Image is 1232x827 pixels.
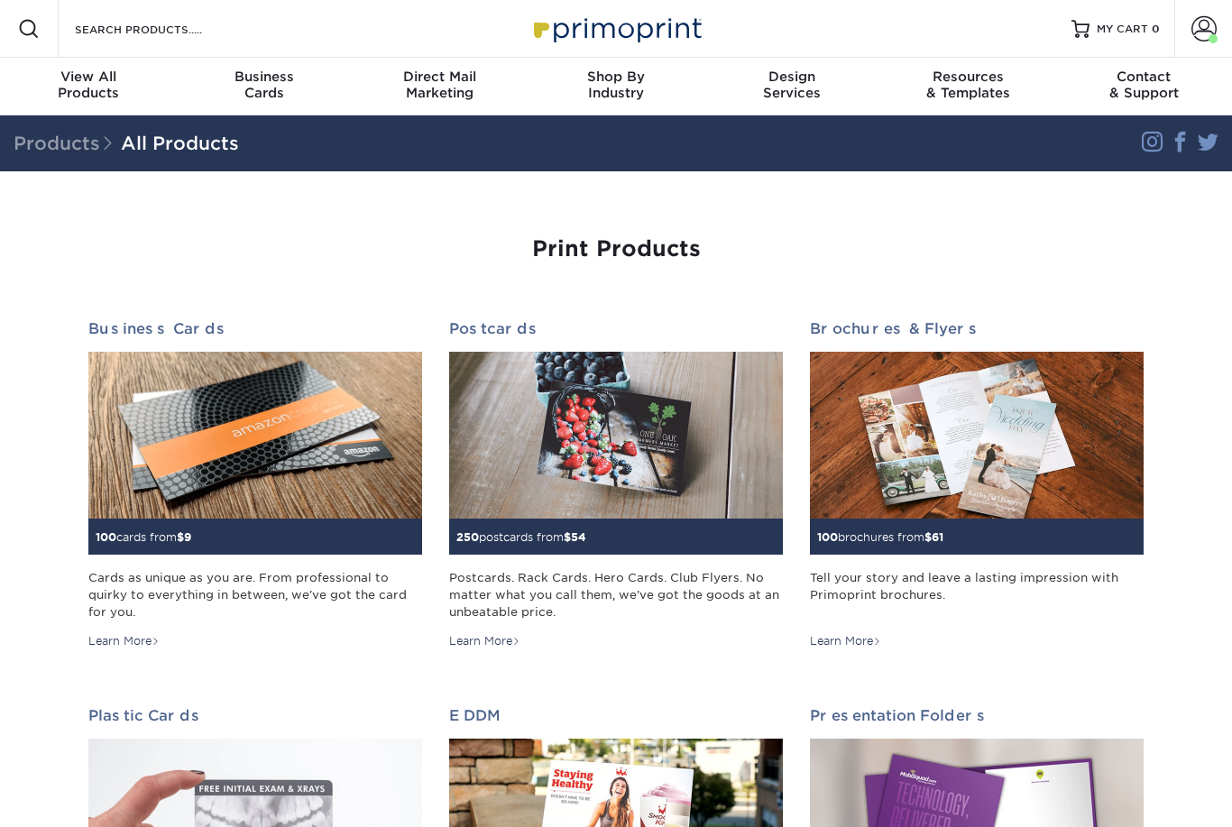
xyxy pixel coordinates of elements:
span: 100 [817,530,838,544]
a: Business Cards 100cards from$9 Cards as unique as you are. From professional to quirky to everyth... [88,320,422,649]
a: All Products [121,133,239,154]
a: Postcards 250postcards from$54 Postcards. Rack Cards. Hero Cards. Club Flyers. No matter what you... [449,320,783,649]
span: 100 [96,530,116,544]
span: Resources [880,69,1056,85]
span: $ [564,530,571,544]
span: Contact [1056,69,1232,85]
span: 54 [571,530,586,544]
span: Shop By [528,69,703,85]
div: Learn More [449,633,520,649]
div: Services [704,69,880,101]
span: Direct Mail [352,69,528,85]
small: postcards from [456,530,586,544]
div: Postcards. Rack Cards. Hero Cards. Club Flyers. No matter what you call them, we've got the goods... [449,569,783,620]
span: $ [177,530,184,544]
span: Business [176,69,352,85]
a: Contact& Support [1056,58,1232,115]
span: 0 [1152,23,1160,35]
span: 250 [456,530,479,544]
span: $ [924,530,932,544]
h2: Business Cards [88,320,422,337]
h2: Brochures & Flyers [810,320,1144,337]
div: Learn More [88,633,160,649]
a: DesignServices [704,58,880,115]
h1: Print Products [88,236,1144,262]
a: Direct MailMarketing [352,58,528,115]
input: SEARCH PRODUCTS..... [73,18,249,40]
img: Business Cards [88,352,422,519]
h2: Plastic Cards [88,707,422,724]
small: brochures from [817,530,943,544]
span: Design [704,69,880,85]
div: Cards as unique as you are. From professional to quirky to everything in between, we've got the c... [88,569,422,620]
h2: Postcards [449,320,783,337]
div: Industry [528,69,703,101]
h2: EDDM [449,707,783,724]
div: & Support [1056,69,1232,101]
span: 9 [184,530,191,544]
span: 61 [932,530,943,544]
div: Marketing [352,69,528,101]
small: cards from [96,530,191,544]
div: Learn More [810,633,881,649]
div: Tell your story and leave a lasting impression with Primoprint brochures. [810,569,1144,620]
img: Postcards [449,352,783,519]
a: Shop ByIndustry [528,58,703,115]
img: Brochures & Flyers [810,352,1144,519]
img: Primoprint [526,9,706,48]
span: MY CART [1097,22,1148,37]
span: Products [14,133,121,154]
a: Resources& Templates [880,58,1056,115]
h2: Presentation Folders [810,707,1144,724]
a: Brochures & Flyers 100brochures from$61 Tell your story and leave a lasting impression with Primo... [810,320,1144,649]
a: BusinessCards [176,58,352,115]
div: Cards [176,69,352,101]
div: & Templates [880,69,1056,101]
